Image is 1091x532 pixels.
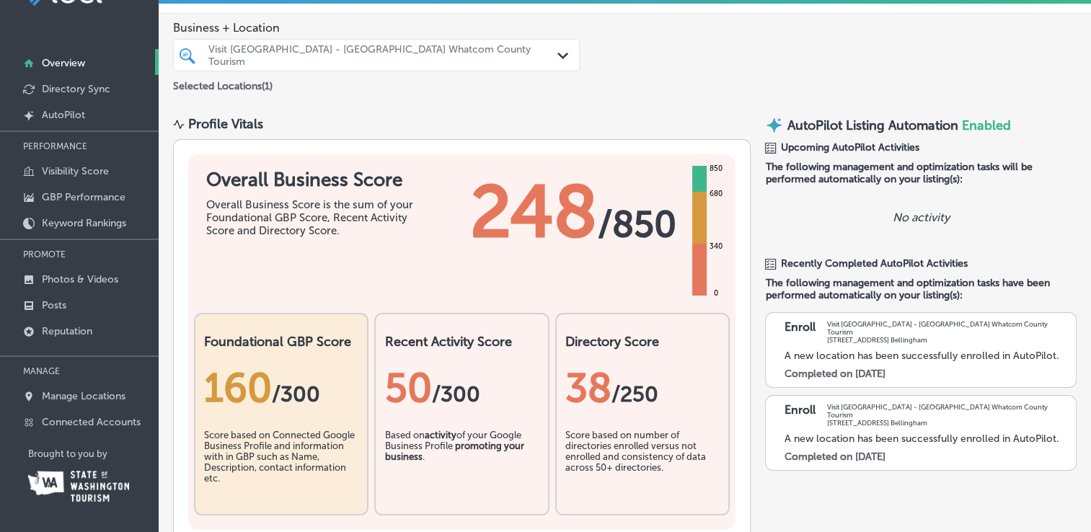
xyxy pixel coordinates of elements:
[424,430,456,440] b: activity
[173,21,580,35] span: Business + Location
[706,163,725,174] div: 850
[188,116,263,132] div: Profile Vitals
[565,430,720,502] div: Score based on number of directories enrolled versus not enrolled and consistency of data across ...
[204,364,358,412] div: 160
[784,433,1069,445] div: A new location has been successfully enrolled in AutoPilot.
[961,118,1010,133] span: Enabled
[384,440,524,462] b: promoting your business
[826,320,1069,336] p: Visit [GEOGRAPHIC_DATA] - [GEOGRAPHIC_DATA] Whatcom County Tourism
[710,288,720,299] div: 0
[42,273,118,285] p: Photos & Videos
[42,83,110,95] p: Directory Sync
[469,169,597,255] span: 248
[42,109,85,121] p: AutoPilot
[826,419,1069,427] p: [STREET_ADDRESS] Bellingham
[784,403,815,427] p: Enroll
[42,191,125,203] p: GBP Performance
[42,299,66,311] p: Posts
[565,334,720,350] h2: Directory Score
[826,336,1069,344] p: [STREET_ADDRESS] Bellingham
[384,364,539,412] div: 50
[765,277,1077,301] span: The following management and optimization tasks have been performed automatically on your listing...
[565,364,720,412] div: 38
[173,74,273,92] p: Selected Locations ( 1 )
[42,390,125,402] p: Manage Locations
[611,381,658,407] span: /250
[784,368,885,380] label: Completed on [DATE]
[706,241,725,252] div: 340
[765,161,1077,185] span: The following management and optimization tasks will be performed automatically on your listing(s):
[826,403,1069,419] p: Visit [GEOGRAPHIC_DATA] - [GEOGRAPHIC_DATA] Whatcom County Tourism
[384,334,539,350] h2: Recent Activity Score
[597,203,676,246] span: / 850
[42,416,141,428] p: Connected Accounts
[42,165,109,177] p: Visibility Score
[784,451,885,463] label: Completed on [DATE]
[28,448,159,459] p: Brought to you by
[780,141,919,154] span: Upcoming AutoPilot Activities
[787,118,958,133] p: AutoPilot Listing Automation
[784,350,1069,362] div: A new location has been successfully enrolled in AutoPilot.
[206,169,423,191] h1: Overall Business Score
[28,471,129,502] img: Washington Tourism
[706,188,725,200] div: 680
[42,57,85,69] p: Overview
[42,325,92,337] p: Reputation
[384,430,539,502] div: Based on of your Google Business Profile .
[893,210,950,224] p: No activity
[206,198,423,237] div: Overall Business Score is the sum of your Foundational GBP Score, Recent Activity Score and Direc...
[272,381,320,407] span: / 300
[204,430,358,502] div: Score based on Connected Google Business Profile and information with in GBP such as Name, Descri...
[784,320,815,344] p: Enroll
[42,217,126,229] p: Keyword Rankings
[780,257,967,270] span: Recently Completed AutoPilot Activities
[765,116,783,134] img: autopilot-icon
[431,381,480,407] span: /300
[208,43,559,68] div: Visit [GEOGRAPHIC_DATA] - [GEOGRAPHIC_DATA] Whatcom County Tourism
[204,334,358,350] h2: Foundational GBP Score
